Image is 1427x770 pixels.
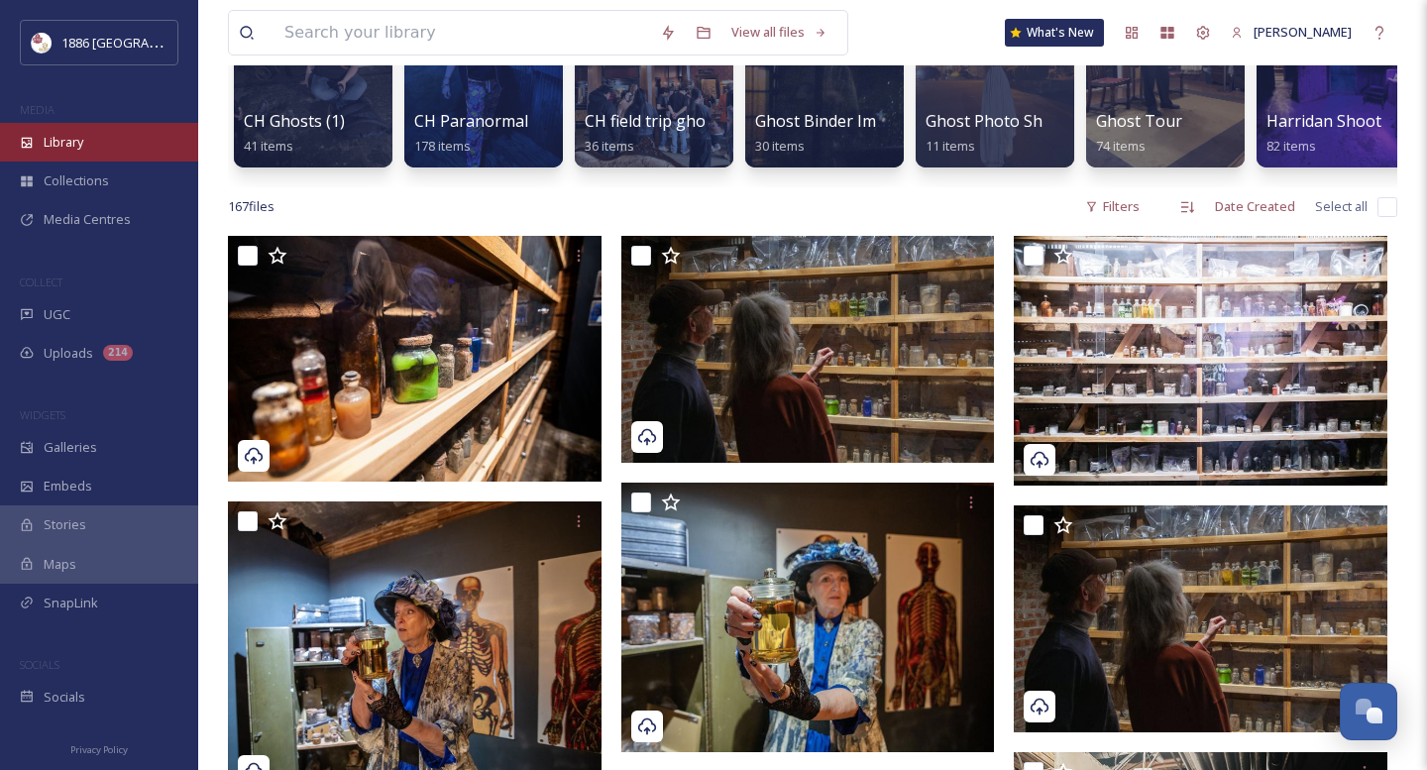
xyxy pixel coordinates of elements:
[1014,504,1387,731] img: Ghost tour couple looking at potion bottles on shelves.jpg
[926,112,1068,155] a: Ghost Photo Shoot11 items
[274,11,650,55] input: Search your library
[70,736,128,760] a: Privacy Policy
[1075,187,1150,226] div: Filters
[44,210,131,229] span: Media Centres
[244,110,345,132] span: CH Ghosts (1)
[414,112,528,155] a: CH Paranormal178 items
[1266,110,1381,132] span: Harridan Shoot
[44,171,109,190] span: Collections
[926,137,975,155] span: 11 items
[1014,236,1387,486] img: G6M_Bottles.jpg
[44,344,93,363] span: Uploads
[44,477,92,495] span: Embeds
[44,515,86,534] span: Stories
[244,137,293,155] span: 41 items
[926,110,1068,132] span: Ghost Photo Shoot
[1254,23,1352,41] span: [PERSON_NAME]
[1096,110,1182,132] span: Ghost Tour
[1096,112,1182,155] a: Ghost Tour74 items
[1266,112,1381,155] a: Harridan Shoot82 items
[20,102,55,117] span: MEDIA
[103,345,133,361] div: 214
[1005,19,1104,47] a: What's New
[755,112,912,155] a: Ghost Binder Images30 items
[1266,137,1316,155] span: 82 items
[44,133,83,152] span: Library
[585,112,756,155] a: CH field trip ghost tour36 items
[1340,683,1397,740] button: Open Chat
[20,657,59,672] span: SOCIALS
[44,594,98,612] span: SnapLink
[755,110,912,132] span: Ghost Binder Images
[1315,197,1368,216] span: Select all
[721,13,837,52] a: View all files
[20,407,65,422] span: WIDGETS
[244,112,345,155] a: CH Ghosts (1)41 items
[755,137,805,155] span: 30 items
[44,438,97,457] span: Galleries
[228,236,602,482] img: bottles on shelf.jpg
[61,33,218,52] span: 1886 [GEOGRAPHIC_DATA]
[20,275,62,289] span: COLLECT
[414,110,528,132] span: CH Paranormal
[621,236,995,463] img: bottles on shelves.jpg
[44,688,85,707] span: Socials
[70,743,128,756] span: Privacy Policy
[1096,137,1146,155] span: 74 items
[621,483,995,752] img: Ghost tour lady holding jar closeup.jpg
[44,555,76,574] span: Maps
[44,305,70,324] span: UGC
[414,137,471,155] span: 178 items
[228,197,274,216] span: 167 file s
[1221,13,1362,52] a: [PERSON_NAME]
[585,137,634,155] span: 36 items
[585,110,756,132] span: CH field trip ghost tour
[32,33,52,53] img: logos.png
[1205,187,1305,226] div: Date Created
